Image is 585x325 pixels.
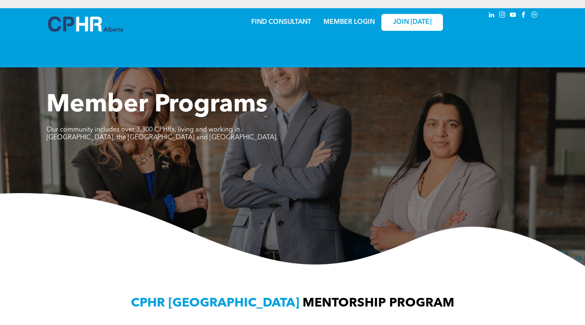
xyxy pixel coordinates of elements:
[46,93,267,118] span: Member Programs
[251,19,311,25] a: FIND CONSULTANT
[498,10,507,21] a: instagram
[303,297,454,309] span: MENTORSHIP PROGRAM
[530,10,539,21] a: Social network
[323,19,375,25] a: MEMBER LOGIN
[509,10,518,21] a: youtube
[46,127,278,141] span: Our community includes over 3,300 CPHRs, living and working in [GEOGRAPHIC_DATA], the [GEOGRAPHIC...
[519,10,528,21] a: facebook
[48,16,123,32] img: A blue and white logo for cp alberta
[487,10,496,21] a: linkedin
[381,14,443,31] a: JOIN [DATE]
[131,297,299,309] span: CPHR [GEOGRAPHIC_DATA]
[393,18,431,26] span: JOIN [DATE]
